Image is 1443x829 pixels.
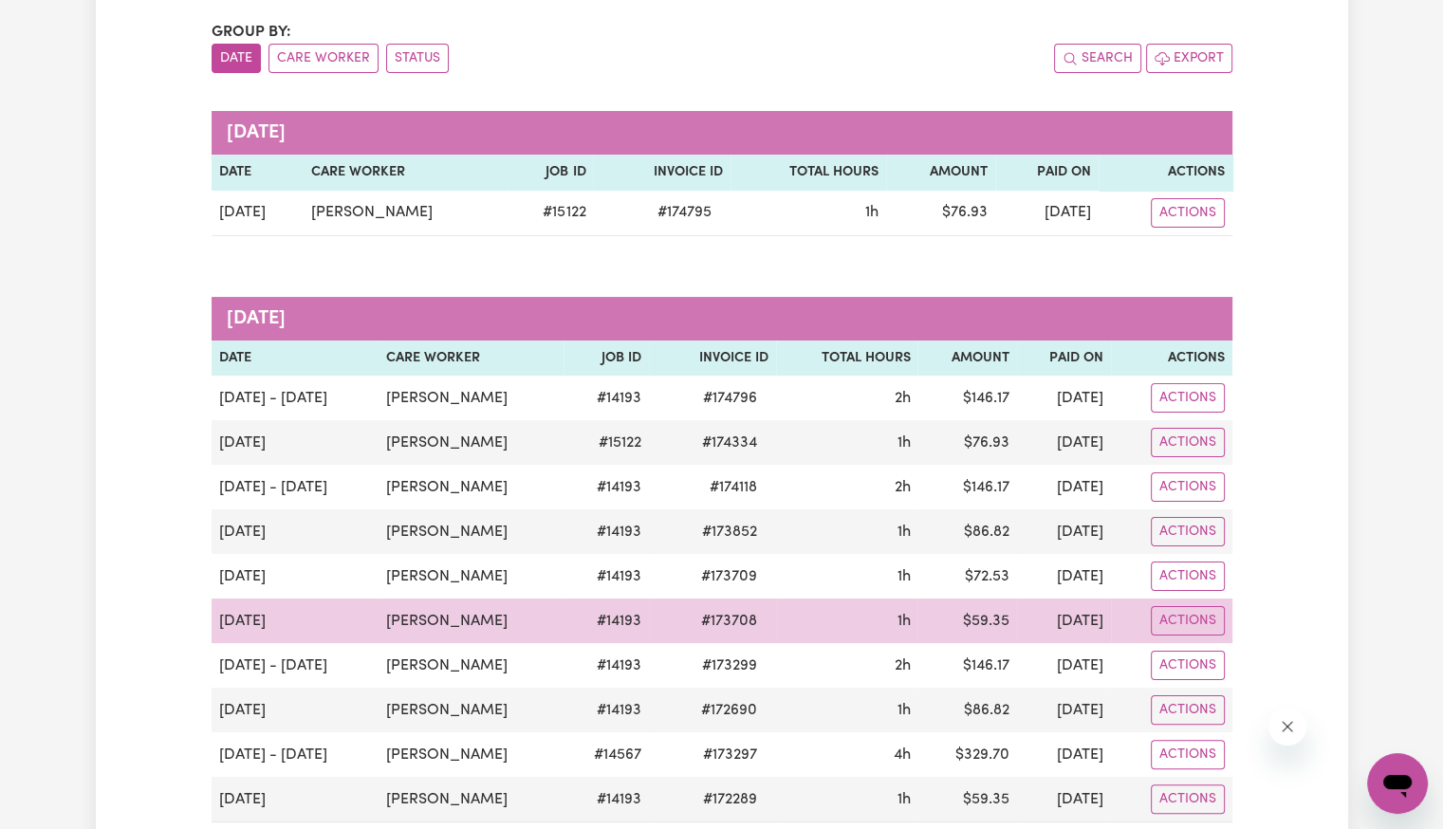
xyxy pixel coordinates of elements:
th: Actions [1111,341,1232,377]
td: [DATE] [1017,465,1111,509]
td: [DATE] [212,554,379,599]
span: # 173708 [690,610,768,633]
td: $ 76.93 [886,191,995,236]
span: 2 hours [894,658,910,673]
span: # 173297 [692,744,768,766]
td: [DATE] - [DATE] [212,465,379,509]
button: Actions [1151,784,1225,814]
button: sort invoices by paid status [386,44,449,73]
td: [PERSON_NAME] [379,688,564,732]
span: # 174795 [646,201,723,224]
td: [PERSON_NAME] [379,420,564,465]
span: # 174334 [691,432,768,454]
td: $ 146.17 [917,376,1016,420]
th: Job ID [564,341,649,377]
span: 1 hour [897,792,910,807]
td: [PERSON_NAME] [379,554,564,599]
span: # 173852 [691,521,768,543]
td: [DATE] [1017,420,1111,465]
th: Paid On [1017,341,1111,377]
td: [PERSON_NAME] [379,465,564,509]
td: [DATE] [1017,643,1111,688]
td: # 14193 [564,509,649,554]
button: Actions [1151,428,1225,457]
button: Actions [1151,695,1225,725]
button: Export [1146,44,1232,73]
span: 1 hour [865,205,879,220]
button: sort invoices by date [212,44,261,73]
td: $ 86.82 [917,509,1016,554]
th: Date [212,341,379,377]
button: Actions [1151,198,1225,228]
td: [DATE] - [DATE] [212,643,379,688]
td: [DATE] [212,420,379,465]
td: [PERSON_NAME] [379,777,564,822]
td: [DATE] - [DATE] [212,732,379,777]
td: # 14567 [564,732,649,777]
button: Actions [1151,651,1225,680]
th: Invoice ID [593,155,731,191]
td: # 15122 [564,420,649,465]
th: Invoice ID [649,341,776,377]
th: Care Worker [379,341,564,377]
button: Actions [1151,517,1225,546]
td: $ 59.35 [917,599,1016,643]
td: # 14193 [564,777,649,822]
td: [DATE] [1017,777,1111,822]
span: 4 hours [893,747,910,763]
td: # 14193 [564,643,649,688]
td: $ 146.17 [917,465,1016,509]
td: [PERSON_NAME] [304,191,508,236]
span: # 173709 [690,565,768,588]
td: # 14193 [564,554,649,599]
td: [DATE] [1017,376,1111,420]
td: $ 329.70 [917,732,1016,777]
span: # 174796 [692,387,768,410]
td: [DATE] [1017,688,1111,732]
button: Actions [1151,472,1225,502]
td: $ 146.17 [917,643,1016,688]
span: Need any help? [11,13,115,28]
td: [DATE] [212,191,304,236]
span: 1 hour [897,569,910,584]
td: # 14193 [564,376,649,420]
td: [DATE] [212,688,379,732]
caption: [DATE] [212,111,1232,155]
td: # 14193 [564,465,649,509]
th: Amount [917,341,1016,377]
span: 2 hours [894,391,910,406]
button: Actions [1151,606,1225,636]
td: [PERSON_NAME] [379,509,564,554]
td: [DATE] [1017,732,1111,777]
iframe: Close message [1268,708,1306,746]
td: $ 76.93 [917,420,1016,465]
td: [DATE] [995,191,1099,236]
th: Date [212,155,304,191]
th: Care Worker [304,155,508,191]
span: # 172289 [692,788,768,811]
button: Actions [1151,740,1225,769]
th: Actions [1099,155,1231,191]
td: [PERSON_NAME] [379,643,564,688]
td: $ 86.82 [917,688,1016,732]
span: # 172690 [690,699,768,722]
button: Search [1054,44,1141,73]
span: 1 hour [897,435,910,451]
span: 1 hour [897,703,910,718]
td: # 14193 [564,688,649,732]
iframe: Button to launch messaging window [1367,753,1428,814]
span: # 174118 [698,476,768,499]
td: [PERSON_NAME] [379,732,564,777]
th: Amount [886,155,995,191]
td: # 14193 [564,599,649,643]
th: Paid On [995,155,1099,191]
span: 1 hour [897,525,910,540]
span: 1 hour [897,614,910,629]
td: # 15122 [507,191,593,236]
td: [DATE] [212,509,379,554]
span: 2 hours [894,480,910,495]
td: [PERSON_NAME] [379,599,564,643]
td: [DATE] [1017,599,1111,643]
td: [PERSON_NAME] [379,376,564,420]
td: [DATE] [212,777,379,822]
